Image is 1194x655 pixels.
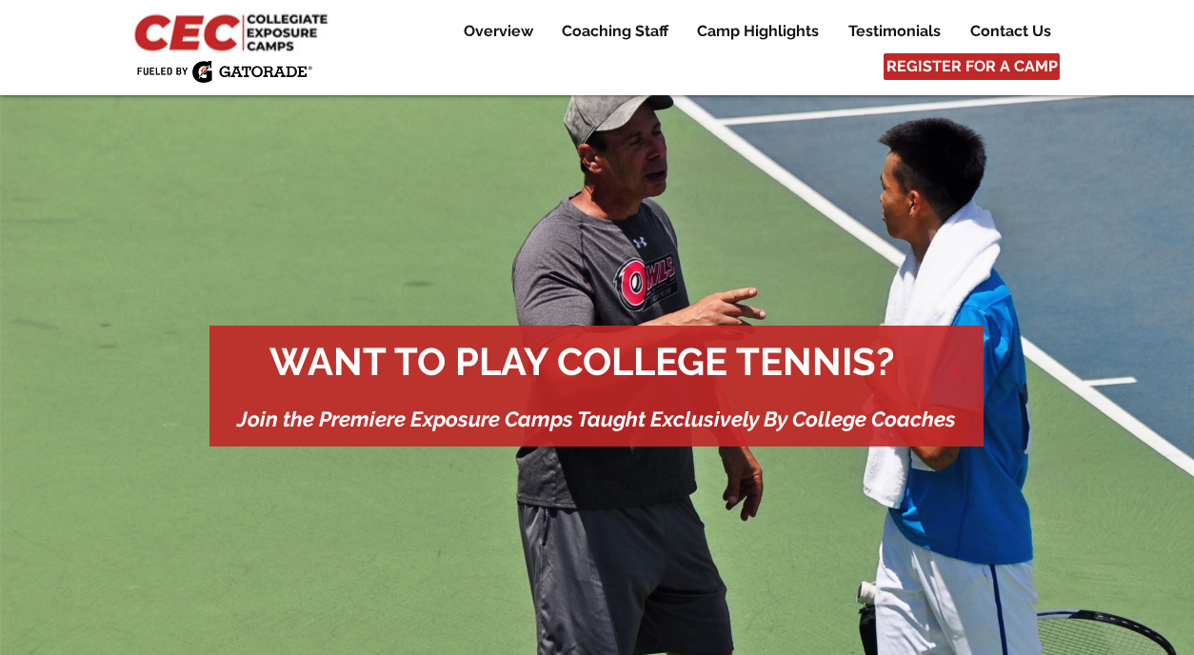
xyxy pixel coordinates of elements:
[886,56,1058,77] span: REGISTER FOR A CAMP
[839,20,950,43] p: Testimonials
[269,339,894,384] span: WANT TO PLAY COLLEGE TENNIS?
[130,10,336,53] img: CEC Logo Primary_edited.jpg
[956,20,1065,43] a: Contact Us
[961,20,1061,43] p: Contact Us
[884,53,1060,80] a: REGISTER FOR A CAMP
[454,20,543,43] p: Overview
[687,20,828,43] p: Camp Highlights
[552,20,678,43] p: Coaching Staff
[435,20,1065,43] nav: Site
[547,20,682,43] a: Coaching Staff
[449,20,547,43] a: Overview
[136,60,312,83] img: Fueled by Gatorade.png
[834,20,955,43] a: Testimonials
[237,407,956,431] span: Join the Premiere Exposure Camps Taught Exclusively By College Coaches
[683,20,833,43] a: Camp Highlights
